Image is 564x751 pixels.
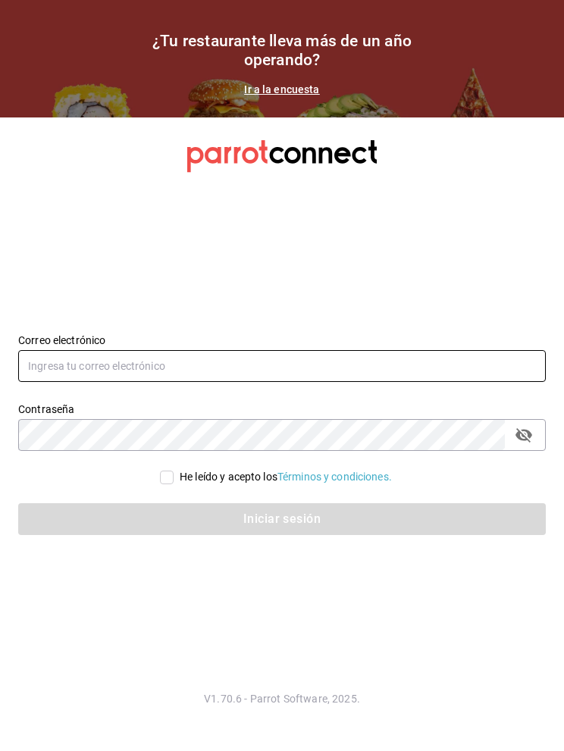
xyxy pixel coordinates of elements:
[130,32,434,70] h1: ¿Tu restaurante lleva más de un año operando?
[277,471,392,483] a: Términos y condiciones.
[18,404,546,415] label: Contraseña
[511,422,537,448] button: passwordField
[18,335,546,346] label: Correo electrónico
[18,350,546,382] input: Ingresa tu correo electrónico
[244,83,319,95] a: Ir a la encuesta
[18,691,546,706] p: V1.70.6 - Parrot Software, 2025.
[180,469,392,485] div: He leído y acepto los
